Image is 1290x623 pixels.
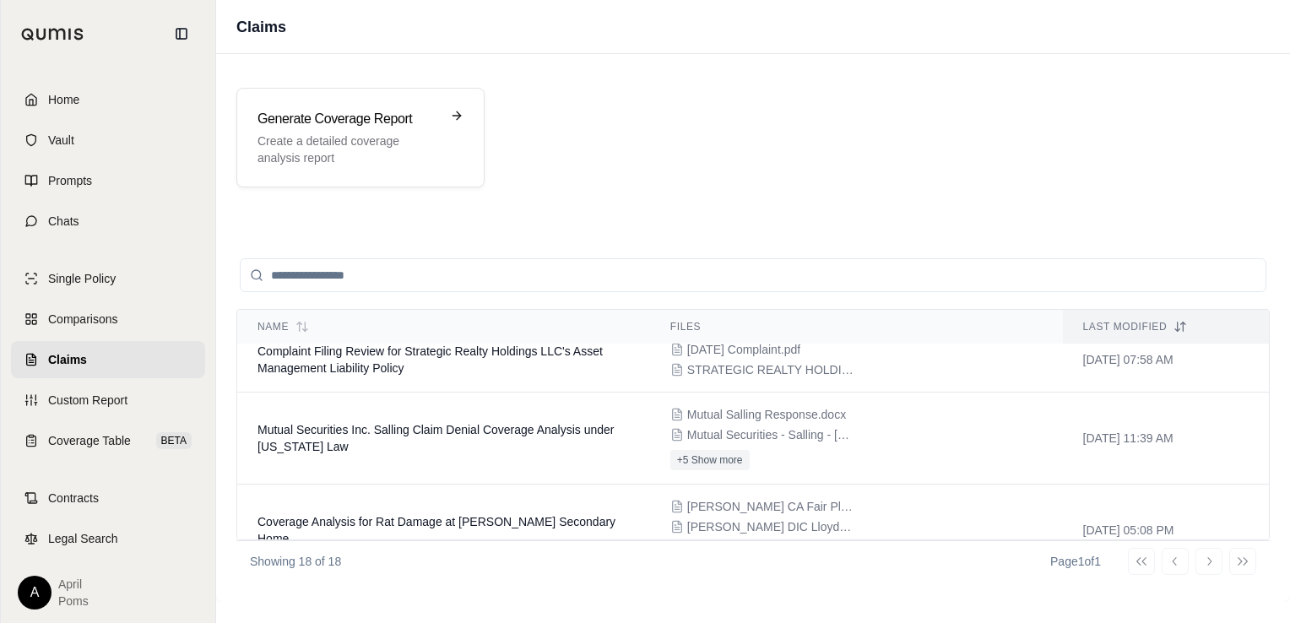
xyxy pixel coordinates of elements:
span: STRATEGIC REALTY HOLDINGS LLC POLICY 2024 2025 .pdf [687,361,856,378]
span: Custom Report [48,392,127,409]
a: Prompts [11,162,205,199]
span: Chats [48,213,79,230]
h1: Claims [236,15,286,39]
span: Poms [58,593,89,609]
span: Complaint Filing Review for Strategic Realty Holdings LLC's Asset Management Liability Policy [257,344,603,375]
span: Cohen CA Fair Plan 1404 Tunnel Rd, SB 93105.pdf [687,498,856,515]
span: Home [48,91,79,108]
span: Comparisons [48,311,117,328]
td: [DATE] 07:58 AM [1063,328,1269,393]
span: Single Policy [48,270,116,287]
span: Cohen DIC Lloyds 1404 Tunnel Rd, SB 93105.pdf [687,518,856,535]
span: Legal Search [48,530,118,547]
span: BETA [156,432,192,449]
h3: Generate Coverage Report [257,109,440,129]
a: Comparisons [11,301,205,338]
span: Mutual Salling Response.docx [687,406,846,423]
span: Vault [48,132,74,149]
span: April [58,576,89,593]
span: Contracts [48,490,99,507]
div: A [18,576,51,609]
p: Create a detailed coverage analysis report [257,133,440,166]
span: Claims [48,351,87,368]
a: Claims [11,341,205,378]
th: Files [650,310,1063,344]
span: Coverage Analysis for Rat Damage at Cohen's Secondary Home [257,515,615,545]
a: Single Policy [11,260,205,297]
a: Home [11,81,205,118]
a: Coverage TableBETA [11,422,205,459]
span: 2025.09.03 Complaint.pdf [687,341,800,358]
span: Prompts [48,172,92,189]
td: [DATE] 05:08 PM [1063,485,1269,577]
span: Mutual Securities - Salling - 7.18.25 Ltr. to N. Damiani.pdf [687,426,856,443]
button: +5 Show more [670,450,750,470]
span: Mutual Securities Inc. Salling Claim Denial Coverage Analysis under New York Law [257,423,615,453]
a: Legal Search [11,520,205,557]
div: Last modified [1083,320,1249,333]
img: Qumis Logo [21,28,84,41]
div: Name [257,320,630,333]
a: Custom Report [11,382,205,419]
a: Vault [11,122,205,159]
p: Showing 18 of 18 [250,553,341,570]
button: Collapse sidebar [168,20,195,47]
a: Chats [11,203,205,240]
td: [DATE] 11:39 AM [1063,393,1269,485]
a: Contracts [11,479,205,517]
span: Coverage Table [48,432,131,449]
div: Page 1 of 1 [1050,553,1101,570]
